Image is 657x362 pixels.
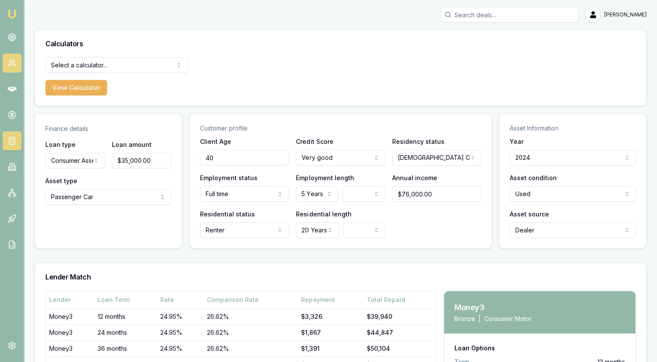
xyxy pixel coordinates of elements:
td: 24.95% [157,324,203,340]
div: $44,847 [367,328,433,337]
div: $3,326 [301,312,360,321]
td: 36 months [94,340,157,356]
div: Rate [160,295,200,304]
div: Comparison Rate [206,295,294,304]
div: $50,104 [367,344,433,353]
button: View Calculator [45,80,107,95]
h3: Lender Match [45,273,636,280]
label: Asset type [45,177,77,184]
span: Bronze [454,314,475,323]
p: Finance details [45,124,171,134]
div: $1,391 [301,344,360,353]
td: Money3 [46,308,94,324]
td: 26.62% [203,340,297,356]
label: Credit Score [296,138,333,145]
label: Annual income [392,174,437,181]
td: 26.62% [203,324,297,340]
div: $1,867 [301,328,360,337]
td: 24 months [94,324,157,340]
td: Money3 [46,340,94,356]
div: Repayment [301,295,360,304]
div: Lender [49,295,91,304]
h3: Calculators [45,40,636,47]
label: Residency status [392,138,444,145]
span: [PERSON_NAME] [604,11,647,18]
td: 24.95% [157,340,203,356]
label: Residential length [296,210,351,218]
input: $ [112,153,171,168]
label: Asset condition [510,174,557,181]
label: Client Age [200,138,231,145]
input: $ [392,186,481,202]
td: 12 months [94,308,157,324]
div: $39,940 [367,312,433,321]
label: Loan amount [112,141,152,148]
div: Total Repaid [367,295,433,304]
img: emu-icon-u.png [7,9,17,19]
h3: Money3 [454,302,532,314]
td: 24.95% [157,308,203,324]
td: 26.62% [203,308,297,324]
td: Money3 [46,324,94,340]
label: Asset source [510,210,549,218]
label: Year [510,138,524,145]
div: Loan Term [98,295,153,304]
label: Residential status [200,210,255,218]
p: Asset Information [510,124,636,133]
span: | [479,314,481,323]
div: Loan Options [454,344,625,352]
p: Customer profile [200,124,481,133]
label: Employment length [296,174,354,181]
span: Consumer Motor [484,314,532,323]
label: Employment status [200,174,257,181]
label: Loan type [45,141,76,148]
input: Search deals [440,7,578,22]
